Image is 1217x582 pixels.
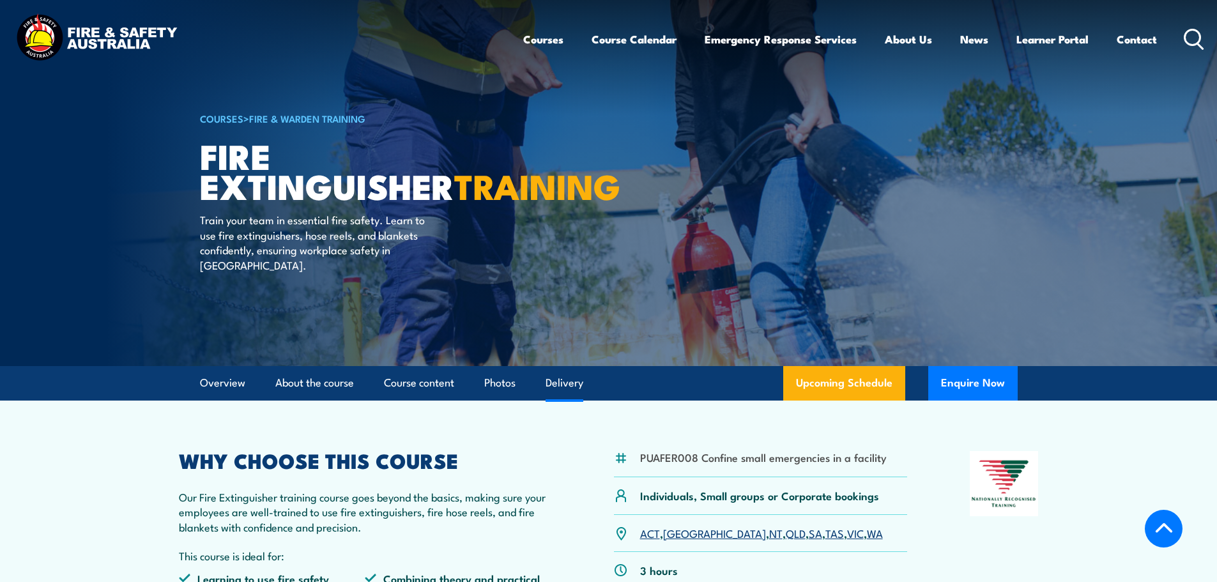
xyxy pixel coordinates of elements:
a: Courses [523,22,563,56]
a: News [960,22,988,56]
p: Train your team in essential fire safety. Learn to use fire extinguishers, hose reels, and blanke... [200,212,433,272]
a: Course content [384,366,454,400]
a: About Us [885,22,932,56]
a: Upcoming Schedule [783,366,905,401]
img: Nationally Recognised Training logo. [970,451,1039,516]
p: Our Fire Extinguisher training course goes beyond the basics, making sure your employees are well... [179,489,552,534]
a: VIC [847,525,864,540]
a: Emergency Response Services [705,22,857,56]
strong: TRAINING [454,158,620,211]
a: ACT [640,525,660,540]
a: [GEOGRAPHIC_DATA] [663,525,766,540]
p: 3 hours [640,563,678,578]
a: NT [769,525,783,540]
a: QLD [786,525,806,540]
p: This course is ideal for: [179,548,552,563]
h1: Fire Extinguisher [200,141,516,200]
a: About the course [275,366,354,400]
a: Overview [200,366,245,400]
a: Fire & Warden Training [249,111,365,125]
a: Contact [1117,22,1157,56]
a: TAS [825,525,844,540]
h2: WHY CHOOSE THIS COURSE [179,451,552,469]
li: PUAFER008 Confine small emergencies in a facility [640,450,887,464]
a: SA [809,525,822,540]
a: Learner Portal [1016,22,1089,56]
h6: > [200,111,516,126]
a: Delivery [546,366,583,400]
a: Photos [484,366,516,400]
a: COURSES [200,111,243,125]
p: , , , , , , , [640,526,883,540]
button: Enquire Now [928,366,1018,401]
a: Course Calendar [592,22,677,56]
p: Individuals, Small groups or Corporate bookings [640,488,879,503]
a: WA [867,525,883,540]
